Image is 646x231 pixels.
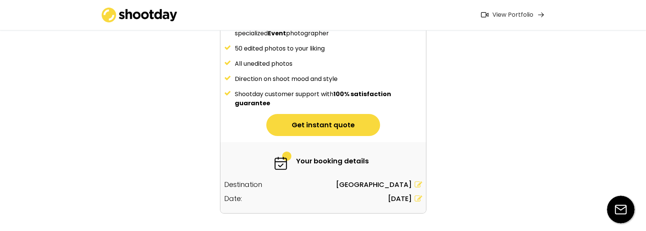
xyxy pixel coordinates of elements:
[268,29,286,38] strong: Event
[235,90,422,108] div: Shootday customer support with
[607,196,635,223] img: email-icon%20%281%29.svg
[336,179,412,190] div: [GEOGRAPHIC_DATA]
[235,74,422,84] div: Direction on shoot mood and style
[224,179,262,190] div: Destination
[235,44,422,53] div: 50 edited photos to your liking
[235,59,422,68] div: All unedited photos
[235,90,392,108] strong: 100% satisfaction guarantee
[266,114,380,136] button: Get instant quote
[102,8,178,22] img: shootday_logo.png
[481,12,489,17] img: Icon%20feather-video%402x.png
[296,156,369,166] div: Your booking details
[224,193,242,204] div: Date:
[492,11,533,19] div: View Portfolio
[388,193,412,204] div: [DATE]
[273,152,292,170] img: 6-fast.svg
